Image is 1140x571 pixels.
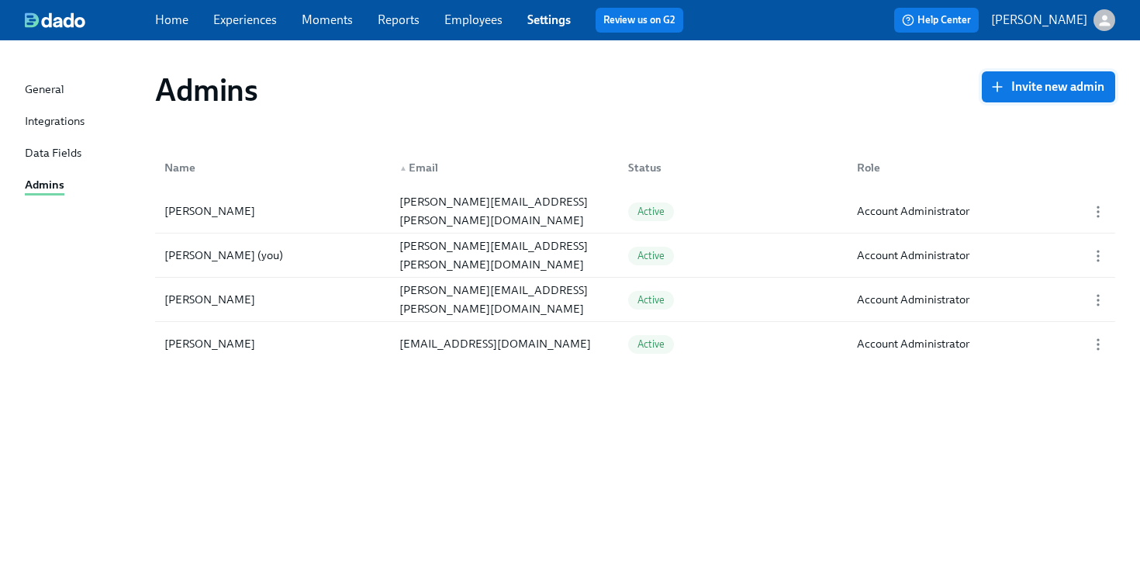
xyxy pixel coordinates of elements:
[25,112,85,132] div: Integrations
[444,12,503,27] a: Employees
[302,12,353,27] a: Moments
[158,290,387,309] div: [PERSON_NAME]
[393,334,616,353] div: [EMAIL_ADDRESS][DOMAIN_NAME]
[991,9,1115,31] button: [PERSON_NAME]
[902,12,971,28] span: Help Center
[393,281,616,318] div: [PERSON_NAME][EMAIL_ADDRESS][PERSON_NAME][DOMAIN_NAME]
[857,334,969,353] div: Account Administrator
[993,79,1104,95] span: Invite new admin
[158,158,387,177] div: Name
[628,206,674,217] span: Active
[894,8,979,33] button: Help Center
[25,144,143,164] a: Data Fields
[155,71,258,109] h1: Admins
[596,8,683,33] button: Review us on G2
[622,158,845,177] div: Status
[25,12,85,28] img: dado
[393,237,616,274] div: [PERSON_NAME][EMAIL_ADDRESS][PERSON_NAME][DOMAIN_NAME]
[857,202,969,220] div: Account Administrator
[158,202,387,220] div: [PERSON_NAME]
[628,294,674,306] span: Active
[857,290,969,309] div: Account Administrator
[845,152,1073,183] div: Role
[155,12,188,27] a: Home
[393,158,616,177] div: Email
[628,338,674,350] span: Active
[857,246,969,265] div: Account Administrator
[527,12,571,27] a: Settings
[851,158,1073,177] div: Role
[25,144,81,164] div: Data Fields
[603,12,675,28] a: Review us on G2
[25,176,143,196] a: Admins
[25,112,143,132] a: Integrations
[393,192,616,230] div: [PERSON_NAME][EMAIL_ADDRESS][PERSON_NAME][DOMAIN_NAME]
[982,71,1115,102] button: Invite new admin
[25,176,64,196] div: Admins
[25,81,64,100] div: General
[158,334,387,353] div: [PERSON_NAME]
[25,81,143,100] a: General
[213,12,277,27] a: Experiences
[616,152,845,183] div: Status
[387,152,616,183] div: ▲Email
[991,12,1087,29] p: [PERSON_NAME]
[399,164,407,172] span: ▲
[378,12,420,27] a: Reports
[25,12,155,28] a: dado
[158,152,387,183] div: Name
[628,250,674,261] span: Active
[158,246,387,265] div: [PERSON_NAME] (you)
